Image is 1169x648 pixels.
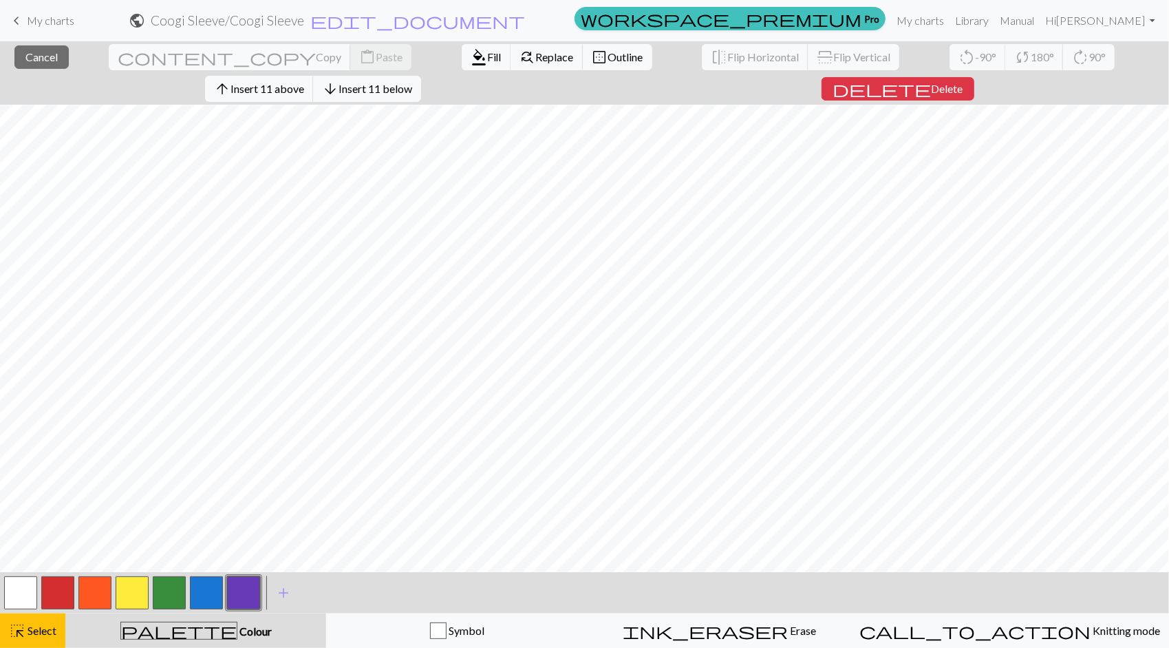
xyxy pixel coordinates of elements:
span: My charts [27,14,74,27]
span: Select [25,624,56,637]
span: flip [711,48,727,67]
span: Insert 11 below [339,82,412,95]
span: palette [121,621,237,640]
span: Insert 11 above [230,82,304,95]
span: find_replace [519,48,536,67]
span: Flip Horizontal [727,50,799,63]
span: highlight_alt [9,621,25,640]
button: Symbol [326,614,588,648]
h2: Coogi Sleeve / Coogi Sleeve [151,12,304,28]
span: 180° [1031,50,1054,63]
button: Knitting mode [850,614,1169,648]
button: Cancel [14,45,69,69]
span: Copy [316,50,341,63]
button: Flip Horizontal [702,44,808,70]
a: My charts [8,9,74,32]
span: rotate_right [1072,48,1088,67]
button: Flip Vertical [808,44,899,70]
span: arrow_upward [214,79,230,98]
span: 90° [1088,50,1106,63]
span: flip [815,49,835,65]
span: Cancel [25,50,58,63]
span: Fill [487,50,502,63]
span: Erase [788,624,816,637]
button: Insert 11 above [205,76,314,102]
span: edit_document [310,11,525,30]
span: Flip Vertical [833,50,890,63]
button: -90° [950,44,1006,70]
span: Outline [608,50,643,63]
button: Fill [462,44,511,70]
button: Copy [109,44,351,70]
a: Hi[PERSON_NAME] [1040,7,1161,34]
span: Colour [237,625,272,638]
a: My charts [891,7,950,34]
span: rotate_left [958,48,975,67]
span: content_copy [118,48,316,67]
span: Knitting mode [1091,624,1160,637]
span: Symbol [447,624,484,637]
span: delete [833,79,932,98]
span: public [129,11,145,30]
span: call_to_action [859,621,1091,640]
span: arrow_downward [322,79,339,98]
span: workspace_premium [581,9,861,28]
span: sync [1014,48,1031,67]
span: keyboard_arrow_left [8,11,25,30]
a: Manual [994,7,1040,34]
button: Erase [588,614,850,648]
span: border_outer [592,48,608,67]
button: 180° [1005,44,1064,70]
button: 90° [1063,44,1115,70]
button: Outline [583,44,652,70]
span: format_color_fill [471,48,487,67]
span: ink_eraser [623,621,788,640]
a: Library [950,7,994,34]
span: -90° [975,50,996,63]
button: Insert 11 below [313,76,421,102]
span: Delete [932,82,963,95]
button: Replace [511,44,583,70]
button: Delete [822,77,974,101]
a: Pro [575,7,886,30]
span: add [275,583,292,603]
span: Replace [536,50,574,63]
button: Colour [65,614,326,648]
